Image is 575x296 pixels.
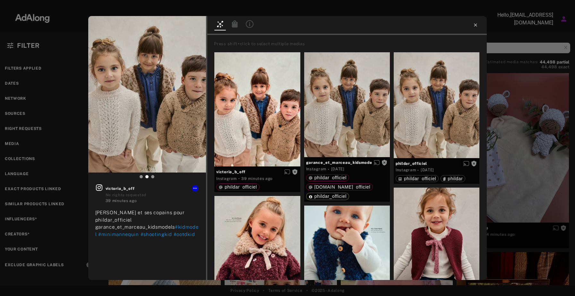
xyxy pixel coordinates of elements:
[216,176,236,182] div: Instagram
[106,199,137,203] time: 2025-09-02T10:53:59.000Z
[443,176,463,181] div: phildar
[106,193,146,197] span: No rights requested
[95,210,185,230] span: [PERSON_NAME] et ses copains pour phildar_officiel garance_et_marceau_kidsmodels
[471,161,477,165] span: Rights not requested
[309,185,371,189] div: happywool.com_officiel
[292,169,298,174] span: Rights not requested
[331,167,345,171] time: 2025-08-27T08:23:40.000Z
[421,168,434,172] time: 2025-08-27T08:00:28.000Z
[396,167,416,173] div: Instagram
[306,166,326,172] div: Instagram
[309,175,347,180] div: phildar_officiel
[306,160,388,165] span: garance_et_marceau_kidsmodels
[214,41,485,47] div: Press shift+click to select multiple medias
[461,160,471,167] button: Enable diffusion on this media
[98,232,139,237] span: #minimannequin
[314,175,347,180] span: phildar_officiel
[174,232,195,237] span: #ootdkid
[314,184,371,190] span: [DOMAIN_NAME]_officiel
[398,176,436,181] div: phildar_officiel
[95,224,199,237] span: #kidmodel
[448,176,463,181] span: phildar
[241,176,273,181] time: 2025-09-02T10:53:59.000Z
[282,168,292,175] button: Enable diffusion on this media
[543,265,575,296] iframe: Chat Widget
[382,160,387,165] span: Rights not requested
[88,16,206,173] img: INS_DOGOOkRjNYw_1
[238,176,240,181] span: ·
[404,176,436,181] span: phildar_officiel
[314,194,347,199] span: phildar_officiel
[309,194,347,199] div: phildar_officiel
[219,185,257,189] div: phildar_officiel
[328,167,330,172] span: ·
[106,186,199,191] span: victoria_b_off
[225,184,257,190] span: phildar_officiel
[372,159,382,166] button: Enable diffusion on this media
[141,232,172,237] span: #shootingkid
[417,168,419,173] span: ·
[216,169,298,175] span: victoria_b_off
[543,265,575,296] div: Widget de chat
[396,161,477,166] span: phildar_officiel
